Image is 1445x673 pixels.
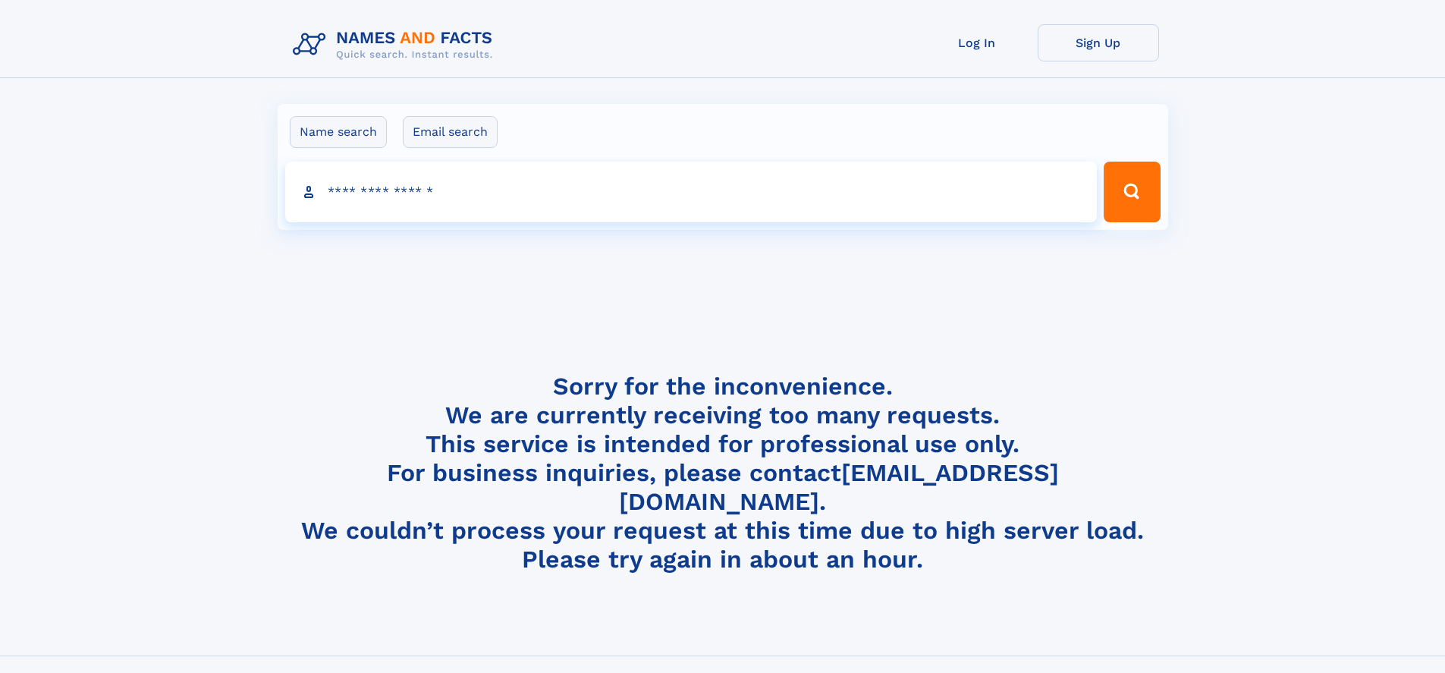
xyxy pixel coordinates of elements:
[290,116,387,148] label: Name search
[1038,24,1159,61] a: Sign Up
[403,116,498,148] label: Email search
[916,24,1038,61] a: Log In
[287,372,1159,574] h4: Sorry for the inconvenience. We are currently receiving too many requests. This service is intend...
[285,162,1098,222] input: search input
[287,24,505,65] img: Logo Names and Facts
[619,458,1059,516] a: [EMAIL_ADDRESS][DOMAIN_NAME]
[1104,162,1160,222] button: Search Button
